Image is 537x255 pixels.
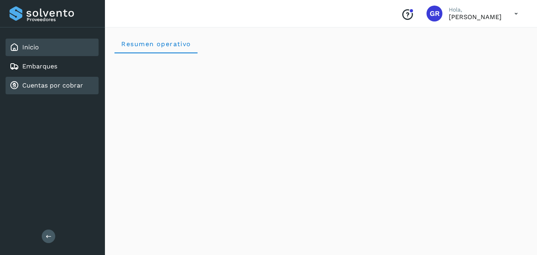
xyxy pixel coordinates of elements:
div: Inicio [6,39,99,56]
p: GILBERTO RODRIGUEZ ARANDA [449,13,502,21]
a: Inicio [22,43,39,51]
span: Resumen operativo [121,40,191,48]
div: Cuentas por cobrar [6,77,99,94]
div: Embarques [6,58,99,75]
a: Cuentas por cobrar [22,82,83,89]
p: Hola, [449,6,502,13]
p: Proveedores [27,17,95,22]
a: Embarques [22,62,57,70]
